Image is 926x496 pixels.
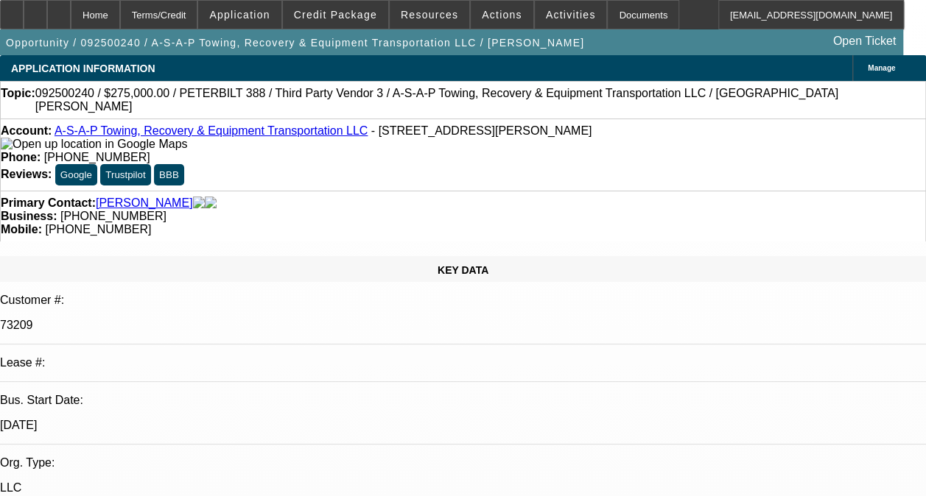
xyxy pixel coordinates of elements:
[11,63,155,74] span: APPLICATION INFORMATION
[390,1,469,29] button: Resources
[44,151,150,163] span: [PHONE_NUMBER]
[1,210,57,222] strong: Business:
[868,64,895,72] span: Manage
[1,138,187,151] img: Open up location in Google Maps
[55,164,97,185] button: Google
[35,87,925,113] span: 092500240 / $275,000.00 / PETERBILT 388 / Third Party Vendor 3 / A-S-A-P Towing, Recovery & Equip...
[482,9,522,21] span: Actions
[100,164,150,185] button: Trustpilot
[60,210,166,222] span: [PHONE_NUMBER]
[546,9,596,21] span: Activities
[294,9,377,21] span: Credit Package
[1,196,96,210] strong: Primary Contact:
[827,29,902,54] a: Open Ticket
[96,196,193,210] a: [PERSON_NAME]
[55,124,368,137] a: A-S-A-P Towing, Recovery & Equipment Transportation LLC
[45,223,151,235] span: [PHONE_NUMBER]
[401,9,458,21] span: Resources
[283,1,388,29] button: Credit Package
[1,87,35,113] strong: Topic:
[471,1,533,29] button: Actions
[371,124,592,137] span: - [STREET_ADDRESS][PERSON_NAME]
[209,9,270,21] span: Application
[198,1,281,29] button: Application
[1,124,52,137] strong: Account:
[205,196,217,210] img: linkedin-icon.png
[1,223,42,235] strong: Mobile:
[154,164,184,185] button: BBB
[6,37,584,49] span: Opportunity / 092500240 / A-S-A-P Towing, Recovery & Equipment Transportation LLC / [PERSON_NAME]
[1,151,41,163] strong: Phone:
[1,138,187,150] a: View Google Maps
[193,196,205,210] img: facebook-icon.png
[1,168,52,180] strong: Reviews:
[535,1,607,29] button: Activities
[438,264,488,276] span: KEY DATA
